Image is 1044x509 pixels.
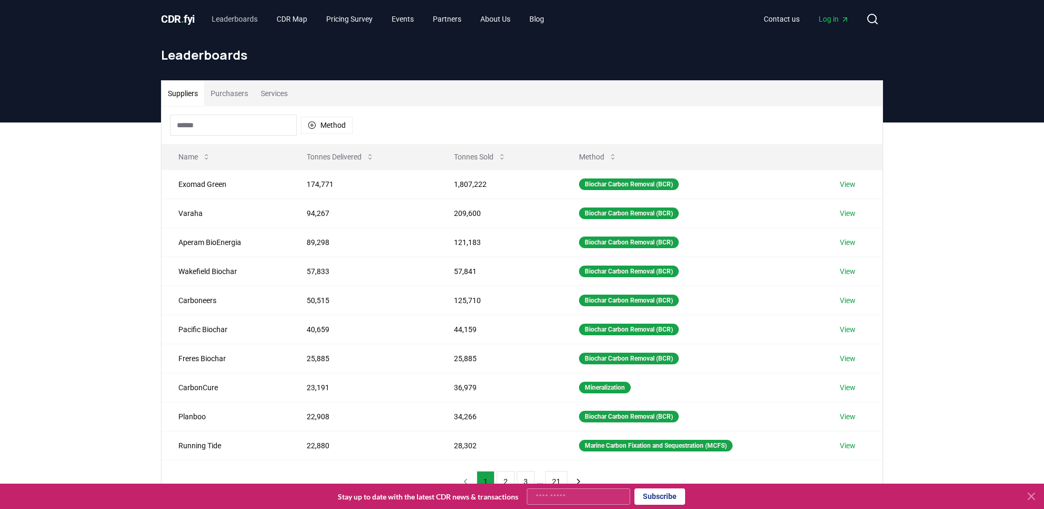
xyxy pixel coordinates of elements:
a: View [840,382,856,393]
td: Freres Biochar [162,344,290,373]
td: 44,159 [437,315,562,344]
div: Biochar Carbon Removal (BCR) [579,208,679,219]
td: 36,979 [437,373,562,402]
div: Biochar Carbon Removal (BCR) [579,411,679,422]
td: 121,183 [437,228,562,257]
td: 28,302 [437,431,562,460]
button: Suppliers [162,81,204,106]
button: 3 [517,471,535,492]
td: Exomad Green [162,169,290,199]
td: 89,298 [290,228,437,257]
td: 125,710 [437,286,562,315]
span: Log in [819,14,849,24]
div: Biochar Carbon Removal (BCR) [579,237,679,248]
a: View [840,411,856,422]
a: Leaderboards [203,10,266,29]
button: 1 [477,471,495,492]
li: ... [537,475,543,488]
td: Planboo [162,402,290,431]
span: . [181,13,184,25]
a: View [840,179,856,190]
a: View [840,440,856,451]
a: Events [383,10,422,29]
nav: Main [203,10,553,29]
button: Services [254,81,294,106]
td: Pacific Biochar [162,315,290,344]
a: Blog [521,10,553,29]
div: Biochar Carbon Removal (BCR) [579,295,679,306]
nav: Main [755,10,858,29]
a: CDR Map [268,10,316,29]
a: Log in [810,10,858,29]
a: Pricing Survey [318,10,381,29]
div: Biochar Carbon Removal (BCR) [579,353,679,364]
td: 22,880 [290,431,437,460]
td: 57,841 [437,257,562,286]
a: CDR.fyi [161,12,195,26]
button: Purchasers [204,81,254,106]
td: 34,266 [437,402,562,431]
a: View [840,237,856,248]
td: 1,807,222 [437,169,562,199]
td: Running Tide [162,431,290,460]
a: View [840,353,856,364]
td: 57,833 [290,257,437,286]
td: 209,600 [437,199,562,228]
div: Biochar Carbon Removal (BCR) [579,266,679,277]
div: Marine Carbon Fixation and Sequestration (MCFS) [579,440,733,451]
button: Tonnes Delivered [298,146,383,167]
td: Aperam BioEnergia [162,228,290,257]
div: Biochar Carbon Removal (BCR) [579,178,679,190]
button: 2 [497,471,515,492]
td: 23,191 [290,373,437,402]
button: 21 [545,471,567,492]
a: View [840,295,856,306]
button: Name [170,146,219,167]
td: 40,659 [290,315,437,344]
td: CarbonCure [162,373,290,402]
a: About Us [472,10,519,29]
td: 174,771 [290,169,437,199]
td: 25,885 [437,344,562,373]
a: View [840,266,856,277]
td: 50,515 [290,286,437,315]
td: Carboneers [162,286,290,315]
a: View [840,324,856,335]
button: Tonnes Sold [445,146,515,167]
div: Biochar Carbon Removal (BCR) [579,324,679,335]
td: 94,267 [290,199,437,228]
button: Method [571,146,625,167]
a: View [840,208,856,219]
div: Mineralization [579,382,631,393]
td: Wakefield Biochar [162,257,290,286]
td: 22,908 [290,402,437,431]
a: Contact us [755,10,808,29]
h1: Leaderboards [161,46,883,63]
button: next page [570,471,587,492]
td: Varaha [162,199,290,228]
a: Partners [424,10,470,29]
td: 25,885 [290,344,437,373]
button: Method [301,117,353,134]
span: CDR fyi [161,13,195,25]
